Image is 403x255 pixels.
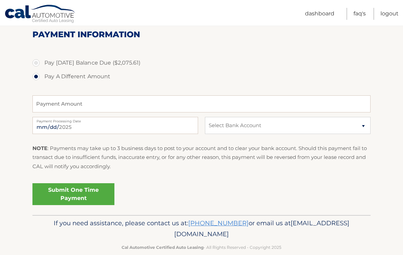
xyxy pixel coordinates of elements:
[32,117,198,134] input: Payment Date
[32,183,114,205] a: Submit One Time Payment
[32,70,371,83] label: Pay A Different Amount
[32,145,47,151] strong: NOTE
[122,245,204,250] strong: Cal Automotive Certified Auto Leasing
[32,29,371,40] h2: Payment Information
[32,144,371,171] p: : Payments may take up to 3 business days to post to your account and to clear your bank account....
[380,8,399,20] a: Logout
[32,117,198,122] label: Payment Processing Date
[188,219,249,227] a: [PHONE_NUMBER]
[305,8,334,20] a: Dashboard
[32,95,371,112] input: Payment Amount
[4,4,76,24] a: Cal Automotive
[32,56,371,70] label: Pay [DATE] Balance Due ($2,075.61)
[37,244,366,251] p: - All Rights Reserved - Copyright 2025
[37,218,366,240] p: If you need assistance, please contact us at: or email us at
[174,219,349,238] span: [EMAIL_ADDRESS][DOMAIN_NAME]
[353,8,366,20] a: FAQ's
